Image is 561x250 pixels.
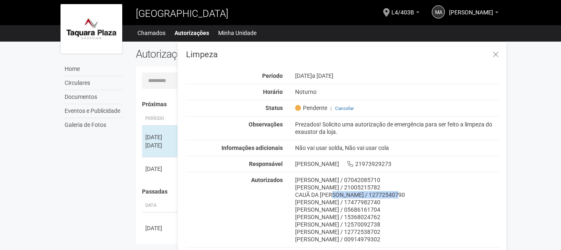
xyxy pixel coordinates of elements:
h2: Autorizações [136,48,312,60]
div: CAUÃ DA [PERSON_NAME] / 12772540790 [295,191,500,199]
strong: Período [262,72,283,79]
span: L4/403B [391,1,414,16]
a: Documentos [63,90,123,104]
div: [PERSON_NAME] / 15368024762 [295,213,500,221]
strong: Observações [249,121,283,128]
h3: Limpeza [186,50,500,58]
div: Prezados! Solicito uma autorização de emergência para ser feito a limpeza do exaustor da loja. [289,121,507,136]
h4: Passadas [142,189,495,195]
a: Home [63,62,123,76]
strong: Status [265,105,283,111]
span: [GEOGRAPHIC_DATA] [136,8,228,19]
a: Galeria de Fotos [63,118,123,132]
a: Minha Unidade [218,27,256,39]
a: MA [432,5,445,19]
a: L4/403B [391,10,419,17]
span: Marcos André Pereira Silva [449,1,493,16]
a: Cancelar [335,105,354,111]
div: [PERSON_NAME] / 05686161704 [295,206,500,213]
div: [PERSON_NAME] / 21005215782 [295,184,500,191]
div: [PERSON_NAME] 21973929273 [289,160,507,168]
strong: Horário [263,89,283,95]
h4: Próximas [142,101,495,107]
div: [PERSON_NAME] / 12570092738 [295,221,500,228]
th: Período [142,112,179,126]
span: Pendente [295,104,327,112]
div: [PERSON_NAME] / 00914979302 [295,236,500,243]
span: a [DATE] [312,72,333,79]
div: Não vai usar solda, Não vai usar cola [289,144,507,152]
a: Circulares [63,76,123,90]
div: [DATE] [289,72,507,79]
div: [DATE] [145,224,176,232]
strong: Autorizados [251,177,283,183]
a: Eventos e Publicidade [63,104,123,118]
div: [PERSON_NAME] / 07042085710 [295,176,500,184]
div: Noturno [289,88,507,96]
a: Autorizações [175,27,209,39]
div: [DATE] [145,165,176,173]
a: Chamados [137,27,165,39]
span: | [331,105,332,111]
img: logo.jpg [61,4,122,54]
a: [PERSON_NAME] [449,10,498,17]
div: [DATE] [145,133,176,141]
div: [PERSON_NAME] / 12772538702 [295,228,500,236]
strong: Responsável [249,161,283,167]
div: [PERSON_NAME] / 17477982740 [295,199,500,206]
div: [DATE] [145,141,176,150]
th: Data [142,199,179,213]
strong: Informações adicionais [221,145,283,151]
